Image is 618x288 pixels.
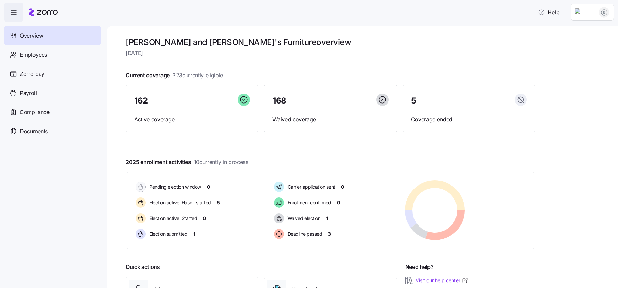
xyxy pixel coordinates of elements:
span: Waived election [285,215,321,222]
span: Payroll [20,89,37,97]
span: Overview [20,31,43,40]
span: 3 [328,231,331,237]
span: 162 [134,97,148,105]
span: Coverage ended [411,115,527,124]
span: 0 [207,183,210,190]
span: Waived coverage [272,115,388,124]
span: 5 [411,97,416,105]
span: Election active: Started [147,215,197,222]
span: Election active: Hasn't started [147,199,211,206]
span: 168 [272,97,286,105]
span: Pending election window [147,183,201,190]
span: Compliance [20,108,50,116]
span: Zorro pay [20,70,44,78]
a: Employees [4,45,101,64]
span: Employees [20,51,47,59]
span: Current coverage [126,71,223,80]
span: 323 currently eligible [172,71,223,80]
span: Quick actions [126,263,160,271]
span: 1 [193,231,195,237]
span: 5 [217,199,220,206]
span: 0 [341,183,344,190]
a: Payroll [4,83,101,102]
button: Help [533,5,565,19]
a: Zorro pay [4,64,101,83]
a: Compliance [4,102,101,122]
span: Documents [20,127,48,136]
a: Documents [4,122,101,141]
a: Overview [4,26,101,45]
span: [DATE] [126,49,535,57]
a: Visit our help center [416,277,468,284]
span: 0 [203,215,206,222]
span: Enrollment confirmed [285,199,331,206]
span: 0 [337,199,340,206]
span: Election submitted [147,231,187,237]
img: Employer logo [575,8,589,16]
h1: [PERSON_NAME] and [PERSON_NAME]'s Furniture overview [126,37,535,47]
span: Deadline passed [285,231,322,237]
span: 10 currently in process [194,158,248,166]
span: Help [538,8,560,16]
span: Need help? [405,263,434,271]
span: Active coverage [134,115,250,124]
span: 2025 enrollment activities [126,158,248,166]
span: Carrier application sent [285,183,335,190]
span: 1 [326,215,328,222]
